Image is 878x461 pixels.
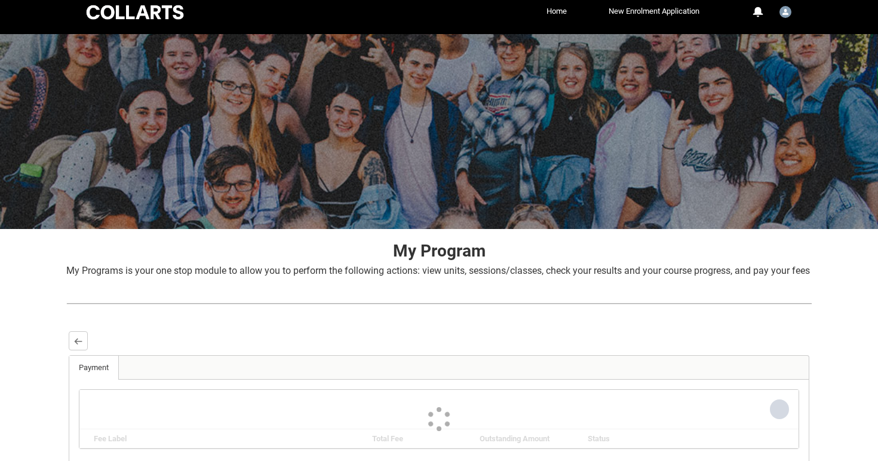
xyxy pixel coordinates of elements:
button: Back [69,331,88,350]
span: My Programs is your one stop module to allow you to perform the following actions: view units, se... [66,265,810,276]
strong: My Program [393,241,486,261]
a: Home [544,2,570,20]
a: Payment [69,356,119,380]
img: REDU_GREY_LINE [66,297,812,310]
a: New Enrolment Application [606,2,702,20]
img: Student.jvandek.20253193 [779,6,791,18]
button: User Profile Student.jvandek.20253193 [776,1,794,20]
